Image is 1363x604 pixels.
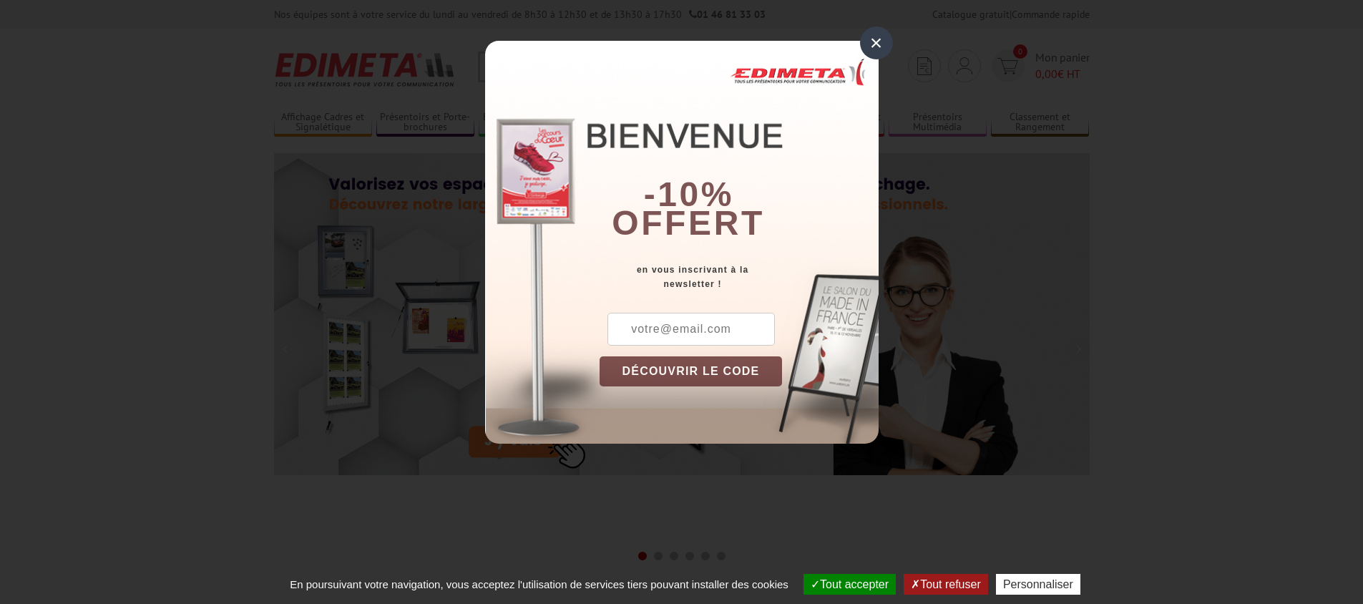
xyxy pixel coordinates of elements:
[612,204,765,242] font: offert
[803,574,896,595] button: Tout accepter
[996,574,1080,595] button: Personnaliser (fenêtre modale)
[600,356,783,386] button: DÉCOUVRIR LE CODE
[607,313,775,346] input: votre@email.com
[600,263,879,291] div: en vous inscrivant à la newsletter !
[644,175,734,213] b: -10%
[860,26,893,59] div: ×
[283,578,796,590] span: En poursuivant votre navigation, vous acceptez l'utilisation de services tiers pouvant installer ...
[904,574,987,595] button: Tout refuser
